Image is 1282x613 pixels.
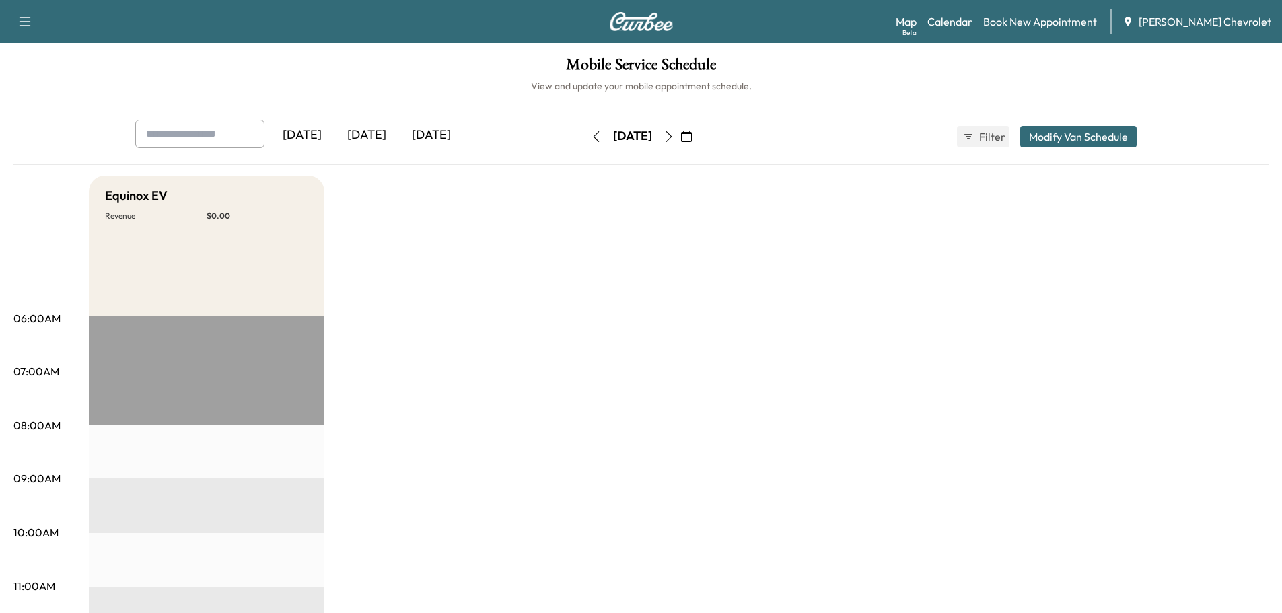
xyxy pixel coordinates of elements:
span: [PERSON_NAME] Chevrolet [1139,13,1271,30]
a: Calendar [927,13,972,30]
img: Curbee Logo [609,12,674,31]
div: Beta [902,28,917,38]
h5: Equinox EV [105,186,168,205]
p: 11:00AM [13,578,55,594]
div: [DATE] [334,120,399,151]
h6: View and update your mobile appointment schedule. [13,79,1269,93]
button: Modify Van Schedule [1020,126,1137,147]
button: Filter [957,126,1009,147]
a: Book New Appointment [983,13,1097,30]
p: 09:00AM [13,470,61,486]
span: Filter [979,129,1003,145]
p: $ 0.00 [207,211,308,221]
p: 07:00AM [13,363,59,380]
p: Revenue [105,211,207,221]
div: [DATE] [613,128,652,145]
p: 10:00AM [13,524,59,540]
div: [DATE] [399,120,464,151]
a: MapBeta [896,13,917,30]
h1: Mobile Service Schedule [13,57,1269,79]
div: [DATE] [270,120,334,151]
p: 06:00AM [13,310,61,326]
p: 08:00AM [13,417,61,433]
